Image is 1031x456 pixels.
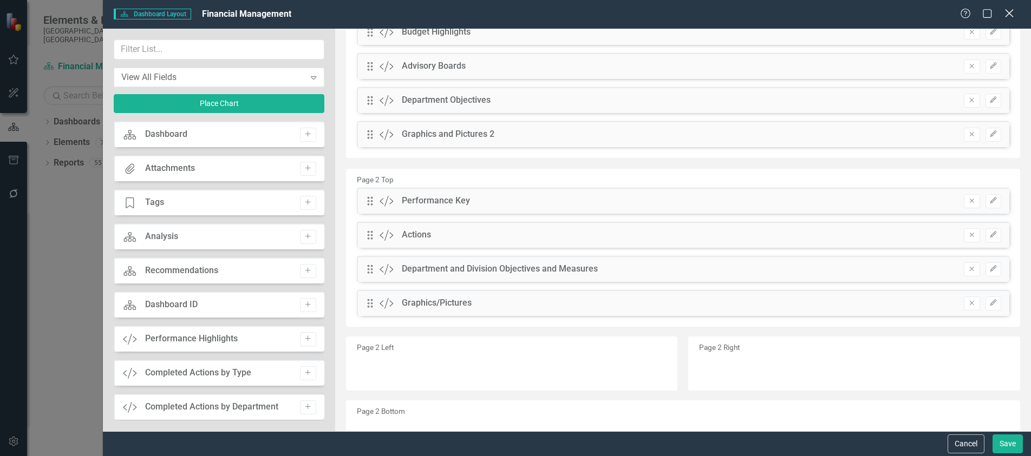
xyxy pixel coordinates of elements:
[699,343,740,352] small: Page 2 Right
[145,230,178,243] div: Analysis
[114,94,324,113] button: Place Chart
[145,299,198,311] div: Dashboard ID
[402,195,470,207] div: Performance Key
[145,333,238,345] div: Performance Highlights
[202,9,291,19] span: Financial Management
[145,128,187,141] div: Dashboard
[402,297,472,309] div: Graphics/Pictures
[402,229,431,241] div: Actions
[402,128,494,141] div: Graphics and Pictures 2
[145,367,251,379] div: Completed Actions by Type
[402,26,471,38] div: Budget Highlights
[357,343,394,352] small: Page 2 Left
[993,434,1023,453] button: Save
[357,407,405,415] small: Page 2 Bottom
[145,196,164,209] div: Tags
[402,60,466,72] div: Advisory Boards
[121,71,305,83] div: View All Fields
[357,175,394,184] small: Page 2 Top
[145,162,195,175] div: Attachments
[145,265,218,277] div: Recommendations
[114,39,324,60] input: Filter List...
[402,263,598,275] div: Department and Division Objectives and Measures
[948,434,984,453] button: Cancel
[402,94,491,107] div: Department Objectives
[145,401,278,413] div: Completed Actions by Department
[114,9,191,19] span: Dashboard Layout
